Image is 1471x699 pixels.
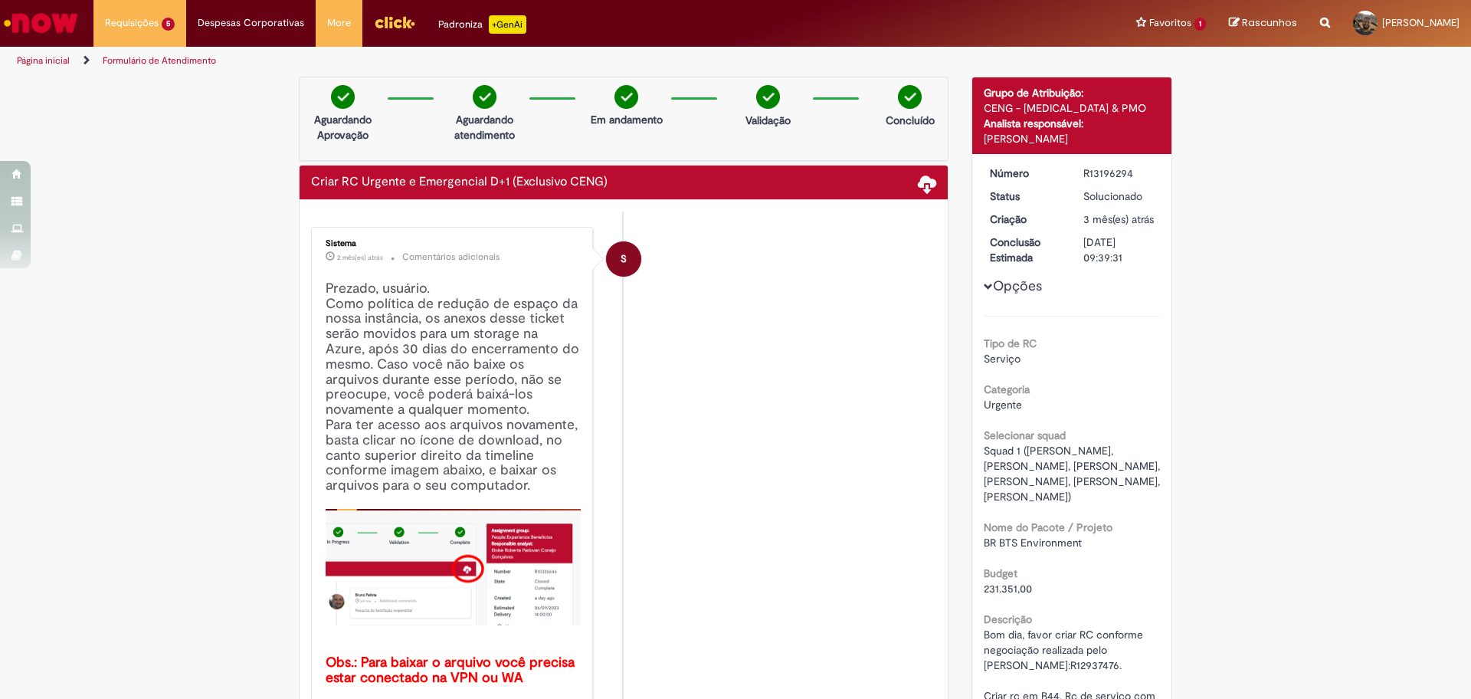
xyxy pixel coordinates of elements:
small: Comentários adicionais [402,251,500,264]
dt: Número [978,166,1073,181]
b: Categoria [984,382,1030,396]
time: 18/06/2025 09:39:26 [1083,212,1154,226]
img: check-circle-green.png [898,85,922,109]
time: 27/07/2025 02:51:51 [337,253,383,262]
dt: Criação [978,212,1073,227]
dt: Status [978,189,1073,204]
img: check-circle-green.png [614,85,638,109]
span: BR BTS Environment [984,536,1082,550]
dt: Conclusão Estimada [978,235,1073,265]
div: Padroniza [438,15,526,34]
span: Requisições [105,15,159,31]
a: Página inicial [17,54,70,67]
div: CENG - [MEDICAL_DATA] & PMO [984,100,1161,116]
div: [DATE] 09:39:31 [1083,235,1155,265]
span: 5 [162,18,175,31]
span: 1 [1194,18,1206,31]
p: Aguardando Aprovação [306,112,380,143]
span: 3 mês(es) atrás [1083,212,1154,226]
h4: Prezado, usuário. Como política de redução de espaço da nossa instância, os anexos desse ticket s... [326,281,581,686]
div: System [606,241,641,277]
a: Rascunhos [1229,16,1297,31]
span: Favoritos [1149,15,1191,31]
img: x_mdbda_azure_blob.picture2.png [326,509,581,625]
p: Aguardando atendimento [447,112,522,143]
b: Tipo de RC [984,336,1037,350]
p: Validação [745,113,791,128]
b: Budget [984,566,1017,580]
b: Descrição [984,612,1032,626]
b: Nome do Pacote / Projeto [984,520,1112,534]
div: R13196294 [1083,166,1155,181]
img: check-circle-green.png [331,85,355,109]
span: 231.351,00 [984,582,1032,596]
p: Concluído [886,113,935,128]
p: Em andamento [591,112,663,127]
p: +GenAi [489,15,526,34]
a: Formulário de Atendimento [103,54,216,67]
div: Sistema [326,239,581,248]
span: More [327,15,351,31]
div: [PERSON_NAME] [984,131,1161,146]
span: Urgente [984,398,1022,412]
img: check-circle-green.png [473,85,496,109]
img: click_logo_yellow_360x200.png [374,11,415,34]
div: Grupo de Atribuição: [984,85,1161,100]
span: 2 mês(es) atrás [337,253,383,262]
img: ServiceNow [2,8,80,38]
ul: Trilhas de página [11,47,969,75]
span: [PERSON_NAME] [1382,16,1460,29]
div: Solucionado [1083,189,1155,204]
span: Rascunhos [1242,15,1297,30]
b: Selecionar squad [984,428,1066,442]
span: S [621,241,627,277]
h2: Criar RC Urgente e Emergencial D+1 (Exclusivo CENG) Histórico de tíquete [311,176,608,189]
b: Obs.: Para baixar o arquivo você precisa estar conectado na VPN ou WA [326,654,578,687]
div: Analista responsável: [984,116,1161,131]
span: Serviço [984,352,1021,366]
span: Squad 1 ([PERSON_NAME], [PERSON_NAME], [PERSON_NAME], [PERSON_NAME], [PERSON_NAME], [PERSON_NAME]) [984,444,1163,504]
img: check-circle-green.png [756,85,780,109]
span: Despesas Corporativas [198,15,304,31]
div: 18/06/2025 09:39:26 [1083,212,1155,227]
